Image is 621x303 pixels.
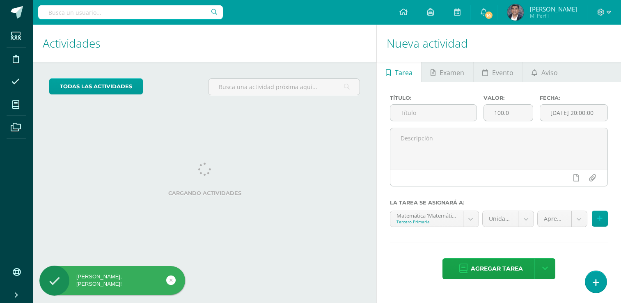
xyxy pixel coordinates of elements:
[474,62,522,82] a: Evento
[390,200,608,206] label: La tarea se asignará a:
[395,63,412,83] span: Tarea
[544,211,565,227] span: Aprendizaje individual dirigido (10.0%)
[541,63,558,83] span: Aviso
[422,62,473,82] a: Examen
[483,211,534,227] a: Unidad 3
[471,259,523,279] span: Agregar tarea
[209,79,360,95] input: Busca una actividad próxima aquí...
[390,95,477,101] label: Título:
[39,273,185,288] div: [PERSON_NAME], [PERSON_NAME]!
[484,105,533,121] input: Puntos máximos
[507,4,524,21] img: f080640a96c98b39ae577bcb9e6851c9.png
[540,105,607,121] input: Fecha de entrega
[390,211,478,227] a: Matemática 'Matemática'Tercero Primaria
[540,95,608,101] label: Fecha:
[530,12,577,19] span: Mi Perfil
[377,62,421,82] a: Tarea
[484,95,533,101] label: Valor:
[538,211,587,227] a: Aprendizaje individual dirigido (10.0%)
[43,25,367,62] h1: Actividades
[387,25,611,62] h1: Nueva actividad
[396,211,456,219] div: Matemática 'Matemática'
[49,78,143,94] a: todas las Actividades
[530,5,577,13] span: [PERSON_NAME]
[484,11,493,20] span: 14
[492,63,513,83] span: Evento
[390,105,477,121] input: Título
[440,63,464,83] span: Examen
[396,219,456,225] div: Tercero Primaria
[49,190,360,196] label: Cargando actividades
[523,62,567,82] a: Aviso
[38,5,223,19] input: Busca un usuario...
[489,211,512,227] span: Unidad 3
